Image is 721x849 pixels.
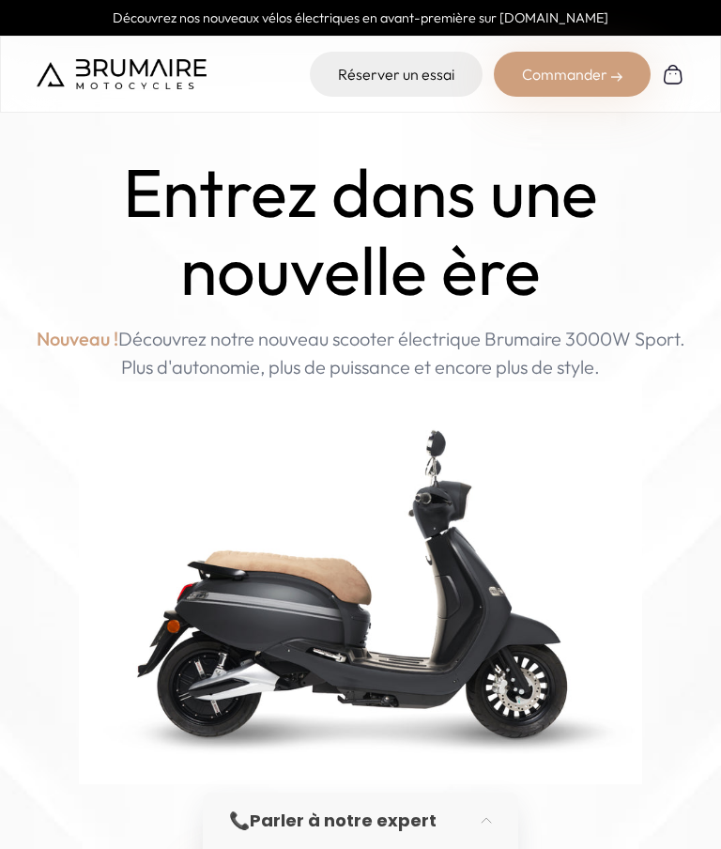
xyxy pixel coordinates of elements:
[37,325,118,353] span: Nouveau !
[30,154,691,310] h1: Entrez dans une nouvelle ère
[611,71,622,83] img: right-arrow-2.png
[310,52,483,97] a: Réserver un essai
[30,325,691,381] p: Découvrez notre nouveau scooter électrique Brumaire 3000W Sport. Plus d'autonomie, plus de puissa...
[37,59,206,89] img: Brumaire Motocycles
[494,52,651,97] div: Commander
[662,63,684,85] img: Panier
